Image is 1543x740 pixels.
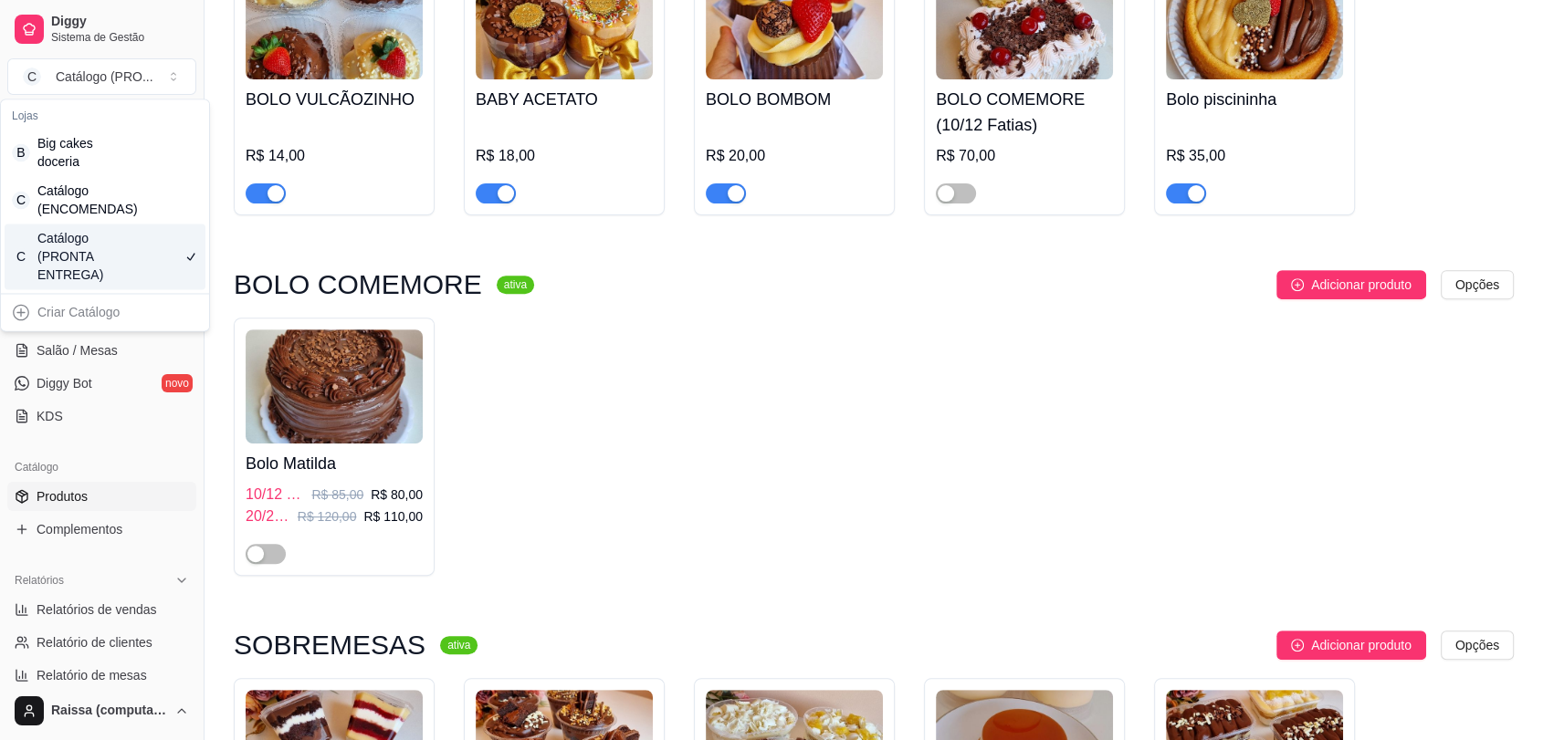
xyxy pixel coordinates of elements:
[246,329,423,443] img: product-image
[37,520,122,538] span: Complementos
[246,87,423,112] h4: BOLO VULCÃOZINHO
[37,600,157,619] span: Relatórios de vendas
[1311,635,1412,655] span: Adicionar produto
[51,14,189,30] span: Diggy
[497,276,534,294] sup: ativa
[706,87,883,112] h4: BOLO BOMBOM
[234,634,425,656] h3: SOBREMESAS
[1455,275,1499,295] span: Opções
[7,515,196,544] a: Complementos
[15,573,64,588] span: Relatórios
[7,453,196,482] div: Catálogo
[37,374,92,392] span: Diggy Bot
[7,7,196,51] a: DiggySistema de Gestão
[706,145,883,167] div: R$ 20,00
[56,68,153,86] div: Catálogo (PRO ...
[1311,275,1412,295] span: Adicionar produto
[7,401,196,431] a: KDS
[37,229,120,284] div: Catálogo (PRONTA ENTREGA)
[363,507,423,526] p: R$ 110,00
[1166,87,1343,112] h4: Bolo piscininha
[37,487,88,505] span: Produtos
[246,451,423,476] h4: Bolo Matilda
[1291,639,1304,651] span: plus-circle
[246,484,308,505] span: 10/12 FATIAS
[7,369,196,398] a: Diggy Botnovo
[37,633,152,651] span: Relatório de clientes
[440,636,478,654] sup: ativa
[1276,631,1426,660] button: Adicionar produto
[7,482,196,511] a: Produtos
[1,99,209,293] div: Suggestions
[1,294,209,330] div: Suggestions
[7,661,196,690] a: Relatório de mesas
[23,68,41,86] span: C
[7,58,196,95] button: Select a team
[37,134,120,171] div: Big cakes doceria
[51,703,167,719] span: Raissa (computador)
[1166,145,1343,167] div: R$ 35,00
[246,145,423,167] div: R$ 14,00
[7,336,196,365] a: Salão / Mesas
[12,247,30,266] span: C
[12,191,30,209] span: C
[246,505,294,527] span: 20/25 FATIAS
[371,485,423,504] p: R$ 80,00
[476,87,653,112] h4: BABY ACETATO
[5,103,205,129] div: Lojas
[37,182,120,218] div: Catálogo (ENCOMENDAS)
[12,143,30,162] span: B
[936,87,1113,138] h4: BOLO COMEMORE (10/12 Fatias)
[1291,278,1304,291] span: plus-circle
[1276,270,1426,299] button: Adicionar produto
[298,507,357,526] p: R$ 120,00
[1441,270,1514,299] button: Opções
[1441,631,1514,660] button: Opções
[37,341,118,360] span: Salão / Mesas
[476,145,653,167] div: R$ 18,00
[7,595,196,624] a: Relatórios de vendas
[7,689,196,733] button: Raissa (computador)
[936,145,1113,167] div: R$ 70,00
[37,666,147,684] span: Relatório de mesas
[311,485,363,504] p: R$ 85,00
[7,628,196,657] a: Relatório de clientes
[234,274,482,296] h3: BOLO COMEMORE
[1455,635,1499,655] span: Opções
[37,407,63,425] span: KDS
[51,30,189,45] span: Sistema de Gestão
